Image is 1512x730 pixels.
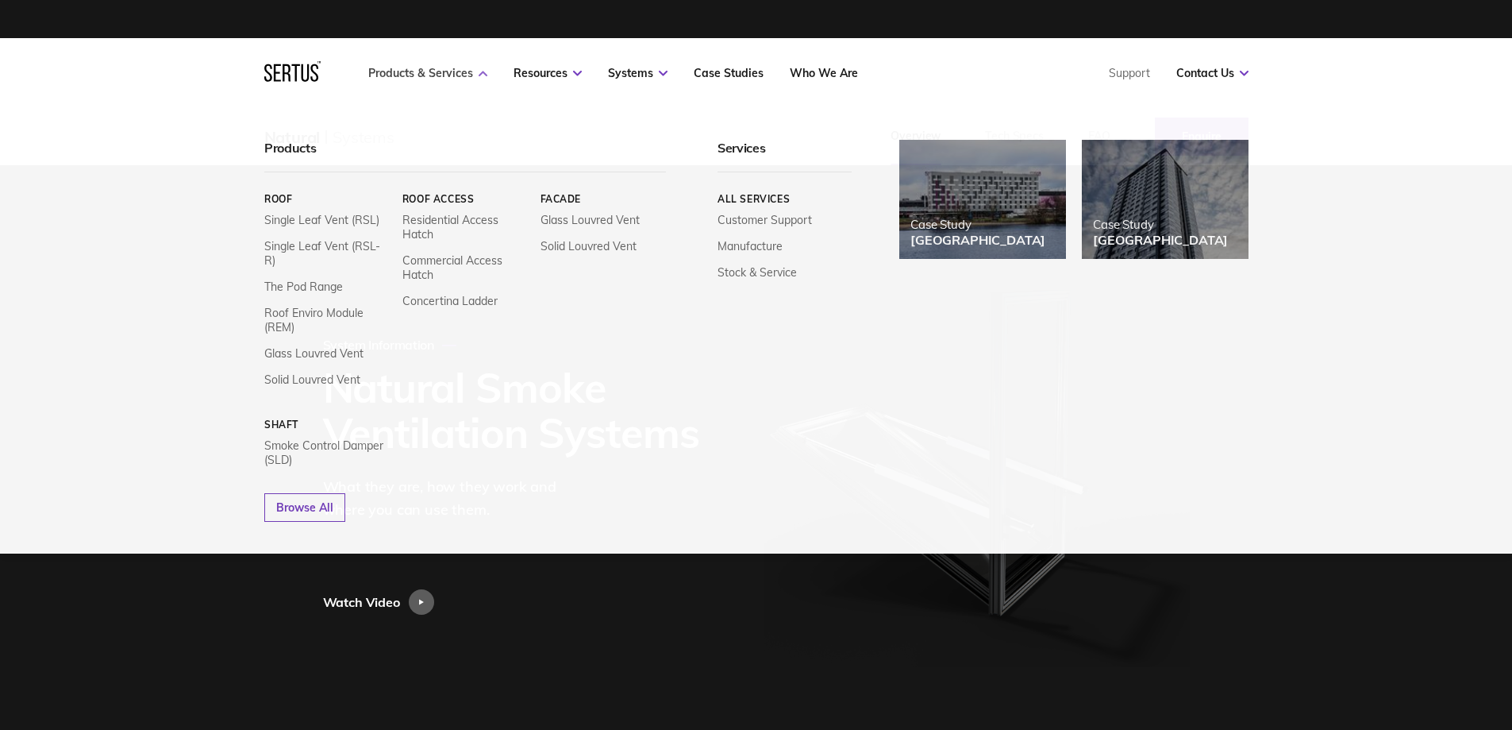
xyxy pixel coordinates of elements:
[608,66,668,80] a: Systems
[540,193,666,205] a: Facade
[718,193,852,205] a: All services
[264,346,364,361] a: Glass Louvred Vent
[1093,232,1228,248] div: [GEOGRAPHIC_DATA]
[264,419,391,431] a: Shaft
[910,217,1045,232] div: Case Study
[540,239,636,253] a: Solid Louvred Vent
[899,140,1066,259] a: Case Study[GEOGRAPHIC_DATA]
[264,239,391,268] a: Single Leaf Vent (RSL-R)
[264,140,666,172] div: Products
[790,66,858,80] a: Who We Are
[718,213,812,227] a: Customer Support
[402,253,528,282] a: Commercial Access Hatch
[514,66,582,80] a: Resources
[910,232,1045,248] div: [GEOGRAPHIC_DATA]
[718,239,783,253] a: Manufacture
[264,213,379,227] a: Single Leaf Vent (RSL)
[402,294,497,308] a: Concertina Ladder
[264,193,391,205] a: Roof
[264,438,391,467] a: Smoke Control Damper (SLD)
[1093,217,1228,232] div: Case Study
[402,213,528,241] a: Residential Access Hatch
[694,66,764,80] a: Case Studies
[402,193,528,205] a: Roof Access
[264,306,391,334] a: Roof Enviro Module (REM)
[264,373,360,387] a: Solid Louvred Vent
[1226,546,1512,730] iframe: Chat Widget
[368,66,487,80] a: Products & Services
[1082,140,1248,259] a: Case Study[GEOGRAPHIC_DATA]
[1176,66,1248,80] a: Contact Us
[323,589,400,615] div: Watch Video
[264,280,343,294] a: The Pod Range
[718,140,852,172] div: Services
[264,493,345,522] a: Browse All
[1109,66,1150,80] a: Support
[718,265,797,280] a: Stock & Service
[540,213,639,227] a: Glass Louvred Vent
